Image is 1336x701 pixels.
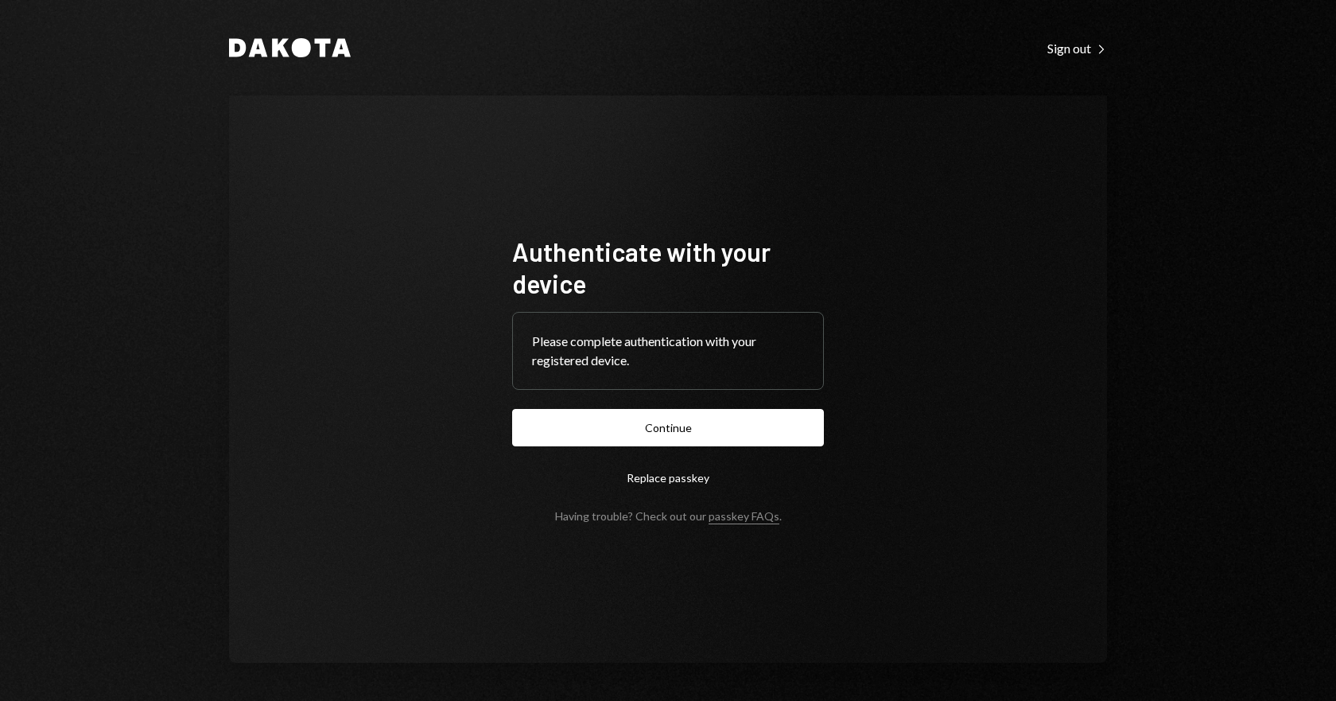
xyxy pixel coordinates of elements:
[1047,39,1107,56] a: Sign out
[709,509,779,524] a: passkey FAQs
[1047,41,1107,56] div: Sign out
[532,332,804,370] div: Please complete authentication with your registered device.
[555,509,782,523] div: Having trouble? Check out our .
[512,236,824,299] h1: Authenticate with your device
[512,409,824,446] button: Continue
[512,459,824,497] button: Replace passkey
